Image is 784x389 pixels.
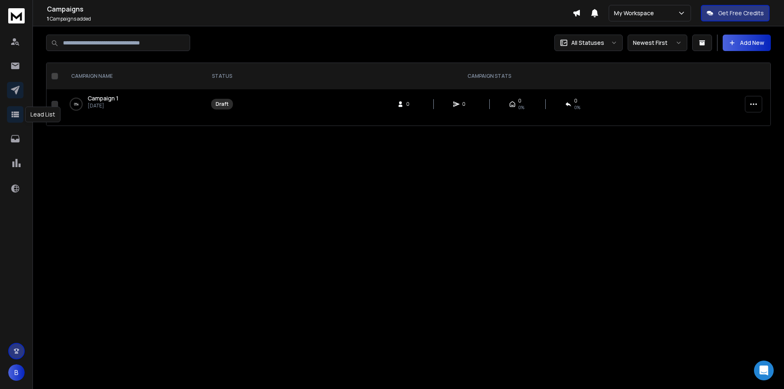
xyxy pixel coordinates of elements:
span: 0 [406,101,414,107]
button: B [8,364,25,381]
h1: Campaigns [47,4,572,14]
p: [DATE] [88,102,119,109]
button: Get Free Credits [701,5,770,21]
span: 0 [518,98,521,104]
th: STATUS [205,63,239,89]
div: Open Intercom Messenger [754,361,774,380]
th: CAMPAIGN STATS [239,63,740,89]
button: Newest First [628,35,687,51]
p: Campaigns added [47,16,572,22]
span: 1 [47,15,49,22]
span: 0% [574,104,580,111]
p: Get Free Credits [718,9,764,17]
img: logo [8,8,25,23]
p: 0 % [74,100,79,108]
td: 0%Campaign 1[DATE] [61,89,205,119]
span: 0% [518,104,524,111]
div: Lead List [25,107,60,122]
p: My Workspace [614,9,657,17]
th: CAMPAIGN NAME [61,63,205,89]
span: 0 [574,98,577,104]
span: 0 [462,101,470,107]
div: Draft [216,101,228,107]
p: All Statuses [571,39,604,47]
button: Add New [723,35,771,51]
a: Campaign 1 [88,94,119,102]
